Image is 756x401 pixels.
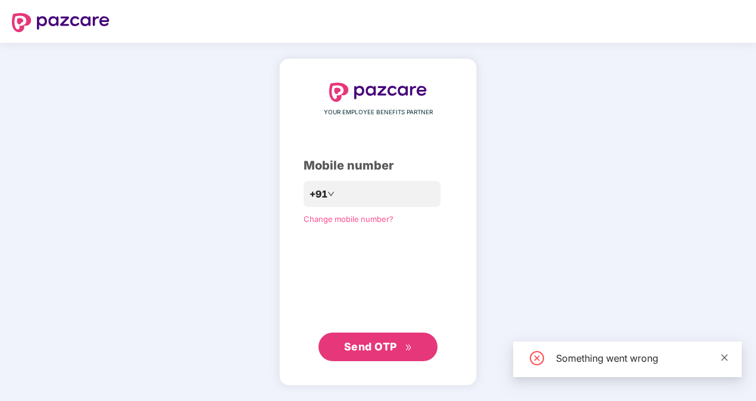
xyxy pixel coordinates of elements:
span: down [327,190,335,198]
span: YOUR EMPLOYEE BENEFITS PARTNER [324,108,433,117]
span: Send OTP [344,340,397,353]
span: close [720,353,729,362]
button: Send OTPdouble-right [318,333,438,361]
img: logo [12,13,110,32]
a: Change mobile number? [304,214,393,224]
div: Something went wrong [556,351,727,365]
img: logo [329,83,427,102]
span: close-circle [530,351,544,365]
span: double-right [405,344,413,352]
span: +91 [310,187,327,202]
div: Mobile number [304,156,452,175]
